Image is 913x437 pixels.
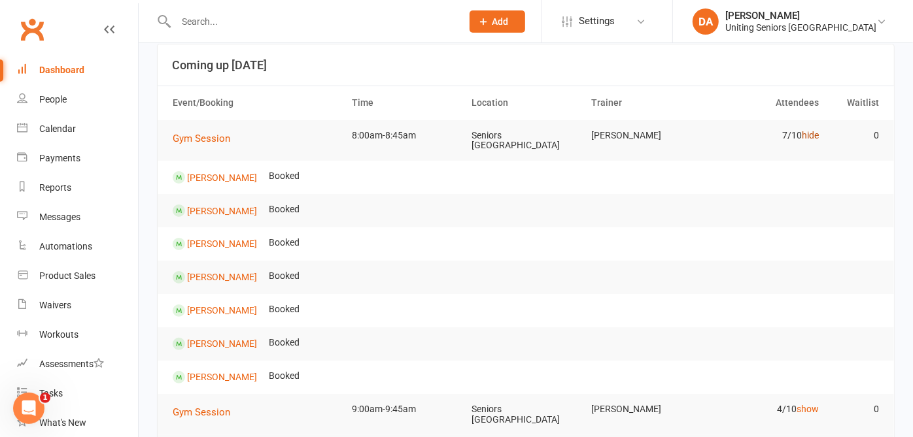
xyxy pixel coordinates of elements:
[263,294,305,325] td: Booked
[263,194,305,225] td: Booked
[167,86,347,120] th: Event/Booking
[802,130,819,140] a: hide
[187,305,257,316] a: [PERSON_NAME]
[17,291,138,320] a: Waivers
[187,372,257,382] a: [PERSON_NAME]
[173,133,230,144] span: Gym Session
[825,394,886,425] td: 0
[263,261,305,291] td: Booked
[187,238,257,249] a: [PERSON_NAME]
[706,120,825,151] td: 7/10
[39,388,63,398] div: Tasks
[17,261,138,291] a: Product Sales
[187,272,257,282] a: [PERSON_NAME]
[466,86,586,120] th: Location
[17,56,138,85] a: Dashboard
[17,114,138,144] a: Calendar
[39,329,78,340] div: Workouts
[579,7,615,36] span: Settings
[173,131,239,146] button: Gym Session
[39,182,71,193] div: Reports
[466,394,586,435] td: Seniors [GEOGRAPHIC_DATA]
[586,86,706,120] th: Trainer
[466,120,586,161] td: Seniors [GEOGRAPHIC_DATA]
[347,394,466,425] td: 9:00am-9:45am
[725,10,876,22] div: [PERSON_NAME]
[17,85,138,114] a: People
[347,120,466,151] td: 8:00am-8:45am
[39,212,80,222] div: Messages
[39,300,71,310] div: Waivers
[263,361,305,391] td: Booked
[187,338,257,349] a: [PERSON_NAME]
[17,144,138,173] a: Payments
[173,404,239,420] button: Gym Session
[825,120,886,151] td: 0
[825,86,886,120] th: Waitlist
[16,13,48,46] a: Clubworx
[39,153,80,163] div: Payments
[39,65,84,75] div: Dashboard
[797,404,819,414] a: show
[263,161,305,191] td: Booked
[347,86,466,120] th: Time
[263,227,305,258] td: Booked
[172,59,880,72] h3: Coming up [DATE]
[172,12,453,31] input: Search...
[470,10,525,33] button: Add
[39,241,92,251] div: Automations
[17,320,138,349] a: Workouts
[39,270,95,281] div: Product Sales
[39,359,104,369] div: Assessments
[17,232,138,261] a: Automations
[17,202,138,232] a: Messages
[39,123,76,134] div: Calendar
[173,406,230,418] span: Gym Session
[706,394,825,425] td: 4/10
[492,16,509,27] span: Add
[263,327,305,358] td: Booked
[693,8,719,35] div: DA
[187,172,257,182] a: [PERSON_NAME]
[40,393,50,403] span: 1
[725,22,876,33] div: Uniting Seniors [GEOGRAPHIC_DATA]
[17,379,138,408] a: Tasks
[17,349,138,379] a: Assessments
[586,394,706,425] td: [PERSON_NAME]
[13,393,44,424] iframe: Intercom live chat
[17,173,138,202] a: Reports
[39,417,86,428] div: What's New
[39,94,67,105] div: People
[187,205,257,216] a: [PERSON_NAME]
[706,86,825,120] th: Attendees
[586,120,706,151] td: [PERSON_NAME]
